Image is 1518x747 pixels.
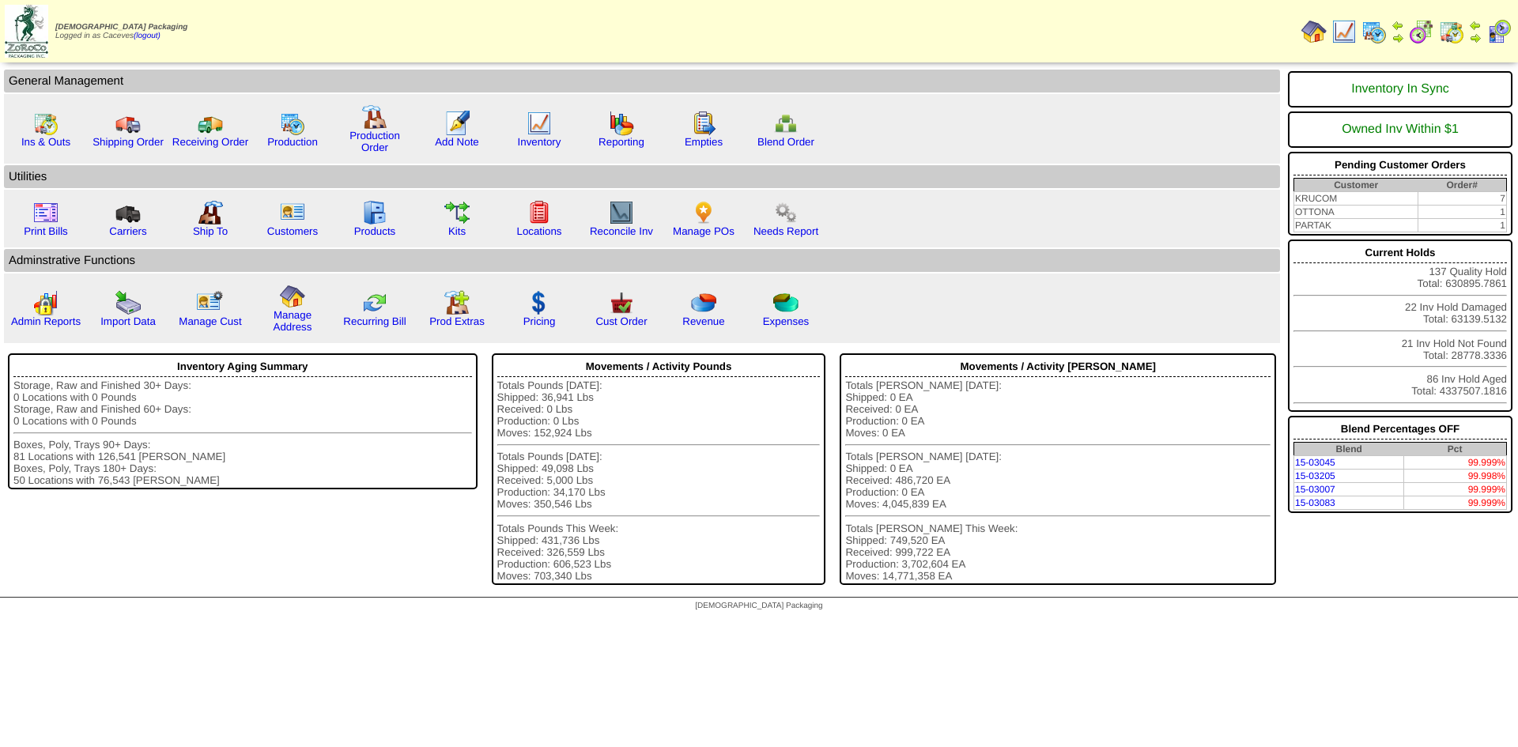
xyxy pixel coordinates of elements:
img: import.gif [115,290,141,315]
img: factory2.gif [198,200,223,225]
td: Utilities [4,165,1280,188]
img: calendarinout.gif [1439,19,1464,44]
div: Movements / Activity Pounds [497,357,821,377]
a: Import Data [100,315,156,327]
a: Prod Extras [429,315,485,327]
a: Customers [267,225,318,237]
a: Kits [448,225,466,237]
img: workorder.gif [691,111,716,136]
a: Print Bills [24,225,68,237]
a: Recurring Bill [343,315,406,327]
img: graph.gif [609,111,634,136]
a: Production Order [349,130,400,153]
img: po.png [691,200,716,225]
td: 1 [1418,206,1506,219]
div: Inventory Aging Summary [13,357,472,377]
img: factory.gif [362,104,387,130]
span: [DEMOGRAPHIC_DATA] Packaging [695,602,822,610]
img: customers.gif [280,200,305,225]
span: [DEMOGRAPHIC_DATA] Packaging [55,23,187,32]
th: Order# [1418,179,1506,192]
td: KRUCOM [1294,192,1418,206]
img: orders.gif [444,111,470,136]
div: Blend Percentages OFF [1293,419,1507,440]
img: zoroco-logo-small.webp [5,5,48,58]
a: Needs Report [753,225,818,237]
a: Cust Order [595,315,647,327]
a: Add Note [435,136,479,148]
img: locations.gif [527,200,552,225]
div: Storage, Raw and Finished 30+ Days: 0 Locations with 0 Pounds Storage, Raw and Finished 60+ Days:... [13,379,472,486]
img: arrowright.gif [1391,32,1404,44]
img: truck.gif [115,111,141,136]
img: dollar.gif [527,290,552,315]
div: 137 Quality Hold Total: 630895.7861 22 Inv Hold Damaged Total: 63139.5132 21 Inv Hold Not Found T... [1288,240,1512,412]
div: Totals Pounds [DATE]: Shipped: 36,941 Lbs Received: 0 Lbs Production: 0 Lbs Moves: 152,924 Lbs To... [497,379,821,582]
a: Empties [685,136,723,148]
a: Revenue [682,315,724,327]
img: home.gif [280,284,305,309]
img: pie_chart.png [691,290,716,315]
a: Manage Cust [179,315,241,327]
div: Totals [PERSON_NAME] [DATE]: Shipped: 0 EA Received: 0 EA Production: 0 EA Moves: 0 EA Totals [PE... [845,379,1271,582]
img: truck3.gif [115,200,141,225]
img: line_graph2.gif [609,200,634,225]
a: Inventory [518,136,561,148]
img: arrowleft.gif [1469,19,1482,32]
td: PARTAK [1294,219,1418,232]
a: 15-03083 [1295,497,1335,508]
a: Reporting [599,136,644,148]
a: 15-03007 [1295,484,1335,495]
img: cust_order.png [609,290,634,315]
a: Manage POs [673,225,734,237]
th: Pct [1403,443,1506,456]
div: Movements / Activity [PERSON_NAME] [845,357,1271,377]
img: calendarblend.gif [1409,19,1434,44]
a: Products [354,225,396,237]
a: Ins & Outs [21,136,70,148]
a: Pricing [523,315,556,327]
img: home.gif [1301,19,1327,44]
a: Ship To [193,225,228,237]
td: 99.999% [1403,496,1506,510]
td: 99.999% [1403,456,1506,470]
img: workflow.png [773,200,799,225]
img: reconcile.gif [362,290,387,315]
div: Current Holds [1293,243,1507,263]
a: Receiving Order [172,136,248,148]
th: Customer [1294,179,1418,192]
img: calendarcustomer.gif [1486,19,1512,44]
a: Blend Order [757,136,814,148]
td: 99.998% [1403,470,1506,483]
a: 15-03045 [1295,457,1335,468]
img: arrowright.gif [1469,32,1482,44]
th: Blend [1294,443,1404,456]
td: 1 [1418,219,1506,232]
img: line_graph.gif [527,111,552,136]
img: calendarprod.gif [280,111,305,136]
td: OTTONA [1294,206,1418,219]
td: Adminstrative Functions [4,249,1280,272]
a: Expenses [763,315,810,327]
a: Manage Address [274,309,312,333]
img: calendarprod.gif [1361,19,1387,44]
div: Inventory In Sync [1293,74,1507,104]
img: prodextras.gif [444,290,470,315]
img: graph2.png [33,290,59,315]
img: managecust.png [196,290,225,315]
img: invoice2.gif [33,200,59,225]
a: (logout) [134,32,160,40]
img: arrowleft.gif [1391,19,1404,32]
a: Production [267,136,318,148]
td: 99.999% [1403,483,1506,496]
a: Shipping Order [93,136,164,148]
a: Reconcile Inv [590,225,653,237]
div: Owned Inv Within $1 [1293,115,1507,145]
span: Logged in as Caceves [55,23,187,40]
a: Locations [516,225,561,237]
img: cabinet.gif [362,200,387,225]
a: Carriers [109,225,146,237]
img: line_graph.gif [1331,19,1357,44]
img: calendarinout.gif [33,111,59,136]
img: truck2.gif [198,111,223,136]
